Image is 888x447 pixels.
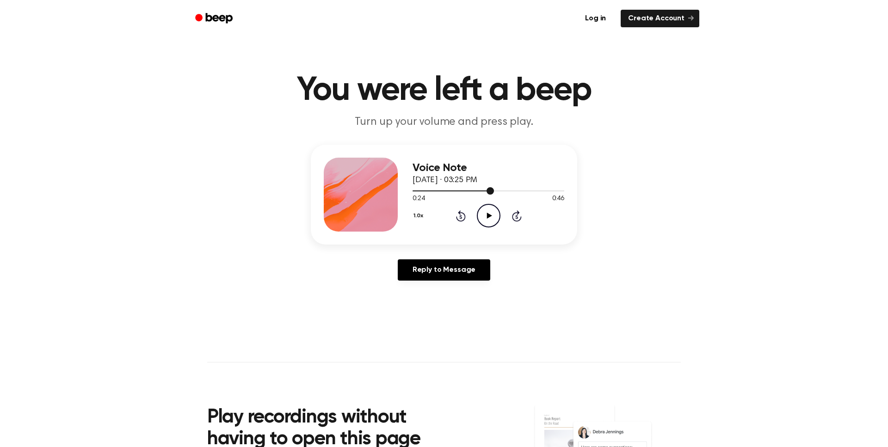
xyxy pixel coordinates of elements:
[413,162,564,174] h3: Voice Note
[413,176,477,184] span: [DATE] · 03:25 PM
[207,74,681,107] h1: You were left a beep
[398,259,490,281] a: Reply to Message
[621,10,699,27] a: Create Account
[552,194,564,204] span: 0:46
[413,208,426,224] button: 1.0x
[576,8,615,29] a: Log in
[189,10,241,28] a: Beep
[413,194,425,204] span: 0:24
[266,115,622,130] p: Turn up your volume and press play.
